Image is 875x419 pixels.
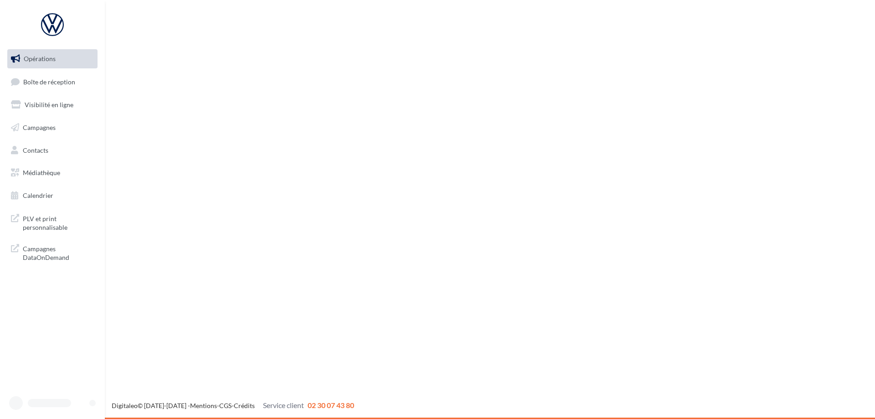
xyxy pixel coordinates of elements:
a: Opérations [5,49,99,68]
a: CGS [219,402,232,409]
span: 02 30 07 43 80 [308,401,354,409]
span: Visibilité en ligne [25,101,73,109]
span: Campagnes DataOnDemand [23,243,94,262]
a: Crédits [234,402,255,409]
span: Contacts [23,146,48,154]
a: Contacts [5,141,99,160]
span: Médiathèque [23,169,60,176]
a: Calendrier [5,186,99,205]
span: PLV et print personnalisable [23,212,94,232]
span: Service client [263,401,304,409]
a: Digitaleo [112,402,138,409]
a: Campagnes [5,118,99,137]
span: Calendrier [23,191,53,199]
a: Boîte de réception [5,72,99,92]
span: Campagnes [23,124,56,131]
a: Visibilité en ligne [5,95,99,114]
a: Campagnes DataOnDemand [5,239,99,266]
a: PLV et print personnalisable [5,209,99,236]
a: Mentions [190,402,217,409]
span: Opérations [24,55,56,62]
span: © [DATE]-[DATE] - - - [112,402,354,409]
a: Médiathèque [5,163,99,182]
span: Boîte de réception [23,78,75,85]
